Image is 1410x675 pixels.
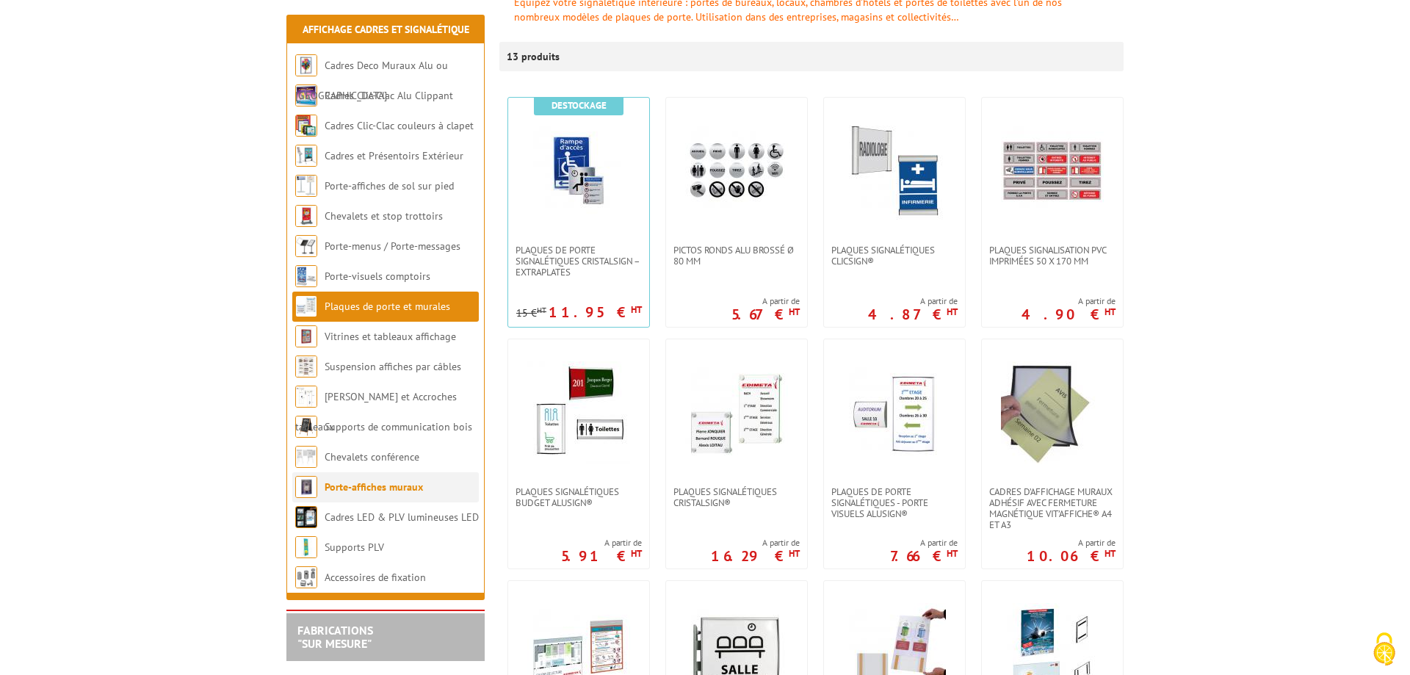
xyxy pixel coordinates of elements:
[731,310,800,319] p: 5.67 €
[1022,310,1116,319] p: 4.90 €
[1022,295,1116,307] span: A partir de
[295,446,317,468] img: Chevalets conférence
[947,306,958,318] sup: HT
[325,149,463,162] a: Cadres et Présentoirs Extérieur
[295,265,317,287] img: Porte-visuels comptoirs
[552,99,607,112] b: Destockage
[295,386,317,408] img: Cimaises et Accroches tableaux
[982,245,1123,267] a: Plaques signalisation PVC imprimées 50 x 170 mm
[325,179,454,192] a: Porte-affiches de sol sur pied
[982,486,1123,530] a: Cadres d’affichage muraux adhésif avec fermeture magnétique VIT’AFFICHE® A4 et A3
[868,295,958,307] span: A partir de
[325,89,453,102] a: Cadres Clic-Clac Alu Clippant
[789,547,800,560] sup: HT
[1359,625,1410,675] button: Cookies (fenêtre modale)
[711,537,800,549] span: A partir de
[843,120,946,223] img: Plaques signalétiques ClicSign®
[325,330,456,343] a: Vitrines et tableaux affichage
[507,42,562,71] p: 13 produits
[561,537,642,549] span: A partir de
[1027,552,1116,560] p: 10.06 €
[325,119,474,132] a: Cadres Clic-Clac couleurs à clapet
[325,510,479,524] a: Cadres LED & PLV lumineuses LED
[508,245,649,278] a: Plaques de porte signalétiques CristalSign – extraplates
[295,325,317,347] img: Vitrines et tableaux affichage
[516,245,642,278] span: Plaques de porte signalétiques CristalSign – extraplates
[295,536,317,558] img: Supports PLV
[989,486,1116,530] span: Cadres d’affichage muraux adhésif avec fermeture magnétique VIT’AFFICHE® A4 et A3
[295,235,317,257] img: Porte-menus / Porte-messages
[685,361,788,464] img: Plaques signalétiques CristalSign®
[325,300,450,313] a: Plaques de porte et murales
[1104,306,1116,318] sup: HT
[1001,120,1104,223] img: Plaques signalisation PVC imprimées 50 x 170 mm
[868,310,958,319] p: 4.87 €
[325,450,419,463] a: Chevalets conférence
[516,308,546,319] p: 15 €
[295,390,457,433] a: [PERSON_NAME] et Accroches tableaux
[295,59,448,102] a: Cadres Deco Muraux Alu ou [GEOGRAPHIC_DATA]
[295,355,317,378] img: Suspension affiches par câbles
[631,547,642,560] sup: HT
[295,175,317,197] img: Porte-affiches de sol sur pied
[325,541,384,554] a: Supports PLV
[789,306,800,318] sup: HT
[295,205,317,227] img: Chevalets et stop trottoirs
[295,476,317,498] img: Porte-affiches muraux
[527,120,630,223] img: Plaques de porte signalétiques CristalSign – extraplates
[824,245,965,267] a: Plaques signalétiques ClicSign®
[843,361,946,464] img: Plaques de porte signalétiques - Porte Visuels AluSign®
[989,245,1116,267] span: Plaques signalisation PVC imprimées 50 x 170 mm
[537,305,546,315] sup: HT
[527,361,630,464] img: Plaques Signalétiques Budget AluSign®
[549,308,642,317] p: 11.95 €
[295,295,317,317] img: Plaques de porte et murales
[297,623,373,651] a: FABRICATIONS"Sur Mesure"
[325,480,423,494] a: Porte-affiches muraux
[295,506,317,528] img: Cadres LED & PLV lumineuses LED
[1001,361,1104,464] img: Cadres d’affichage muraux adhésif avec fermeture magnétique VIT’AFFICHE® A4 et A3
[561,552,642,560] p: 5.91 €
[673,245,800,267] span: Pictos ronds alu brossé Ø 80 mm
[295,54,317,76] img: Cadres Deco Muraux Alu ou Bois
[824,486,965,519] a: Plaques de porte signalétiques - Porte Visuels AluSign®
[890,552,958,560] p: 7.66 €
[666,245,807,267] a: Pictos ronds alu brossé Ø 80 mm
[666,486,807,508] a: Plaques signalétiques CristalSign®
[631,303,642,316] sup: HT
[831,486,958,519] span: Plaques de porte signalétiques - Porte Visuels AluSign®
[1104,547,1116,560] sup: HT
[295,145,317,167] img: Cadres et Présentoirs Extérieur
[673,486,800,508] span: Plaques signalétiques CristalSign®
[947,547,958,560] sup: HT
[325,571,426,584] a: Accessoires de fixation
[295,115,317,137] img: Cadres Clic-Clac couleurs à clapet
[1027,537,1116,549] span: A partir de
[325,270,430,283] a: Porte-visuels comptoirs
[1366,631,1403,668] img: Cookies (fenêtre modale)
[731,295,800,307] span: A partir de
[303,23,469,36] a: Affichage Cadres et Signalétique
[890,537,958,549] span: A partir de
[508,486,649,508] a: Plaques Signalétiques Budget AluSign®
[711,552,800,560] p: 16.29 €
[295,566,317,588] img: Accessoires de fixation
[325,239,460,253] a: Porte-menus / Porte-messages
[325,209,443,223] a: Chevalets et stop trottoirs
[516,486,642,508] span: Plaques Signalétiques Budget AluSign®
[685,120,788,223] img: Pictos ronds alu brossé Ø 80 mm
[831,245,958,267] span: Plaques signalétiques ClicSign®
[325,420,472,433] a: Supports de communication bois
[325,360,461,373] a: Suspension affiches par câbles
